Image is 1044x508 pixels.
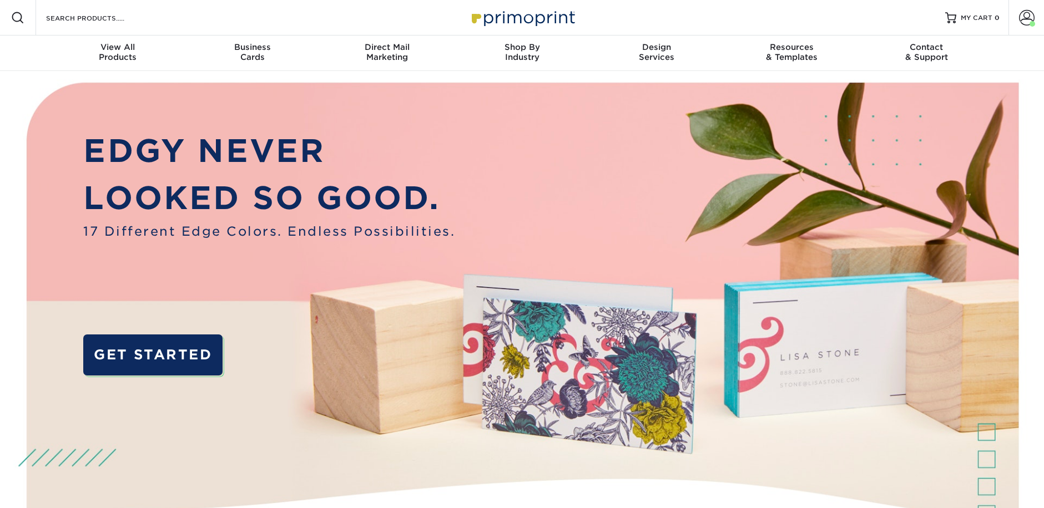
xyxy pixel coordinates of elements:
[467,6,578,29] img: Primoprint
[320,42,455,52] span: Direct Mail
[320,42,455,62] div: Marketing
[859,42,994,62] div: & Support
[51,42,185,62] div: Products
[455,35,589,71] a: Shop ByIndustry
[859,35,994,71] a: Contact& Support
[185,35,320,71] a: BusinessCards
[45,11,153,24] input: SEARCH PRODUCTS.....
[455,42,589,62] div: Industry
[83,334,223,375] a: GET STARTED
[724,42,859,52] span: Resources
[589,35,724,71] a: DesignServices
[320,35,455,71] a: Direct MailMarketing
[589,42,724,62] div: Services
[724,35,859,71] a: Resources& Templates
[589,42,724,52] span: Design
[724,42,859,62] div: & Templates
[455,42,589,52] span: Shop By
[83,175,455,222] p: LOOKED SO GOOD.
[995,14,1000,22] span: 0
[51,35,185,71] a: View AllProducts
[859,42,994,52] span: Contact
[185,42,320,62] div: Cards
[185,42,320,52] span: Business
[961,13,992,23] span: MY CART
[83,222,455,241] span: 17 Different Edge Colors. Endless Possibilities.
[51,42,185,52] span: View All
[83,128,455,175] p: EDGY NEVER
